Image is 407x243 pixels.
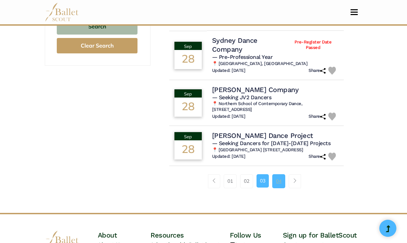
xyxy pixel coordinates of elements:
button: Toggle navigation [346,9,362,15]
h4: [PERSON_NAME] Dance Project [212,131,313,140]
h4: Sydney Dance Company [212,36,288,54]
h6: Updated: [DATE] [212,154,246,159]
span: Pre-Register Date Passed [288,39,339,51]
h4: Sign up for BalletScout [283,231,362,240]
h6: 📍 [GEOGRAPHIC_DATA], [GEOGRAPHIC_DATA] [212,61,339,67]
h6: 📍 Northern School of Contemporary Dance, [STREET_ADDRESS] [212,101,339,113]
a: 02 [240,174,253,188]
h6: Share [308,154,326,159]
nav: Page navigation example [208,174,305,188]
a: 01 [224,174,237,188]
a: 04 [272,174,285,188]
span: — Seeking Dancers for [DATE]-[DATE] Projects [212,140,331,146]
h6: Share [308,114,326,119]
h4: [PERSON_NAME] Company [212,85,299,94]
h6: Updated: [DATE] [212,114,246,119]
h4: Follow Us [230,231,283,240]
div: Sep [174,42,202,50]
h4: About [98,231,151,240]
div: Sep [174,132,202,140]
div: Sep [174,89,202,98]
button: Search [57,18,137,35]
div: 28 [174,140,202,159]
h6: 📍 [GEOGRAPHIC_DATA] [STREET_ADDRESS] [212,147,339,153]
span: — Pre-Professional Year [212,54,273,60]
div: 28 [174,50,202,69]
a: 03 [257,174,269,187]
button: Clear Search [57,38,137,53]
span: — Seeking JV2 Dancers [212,94,272,101]
h4: Resources [150,231,230,240]
h6: Updated: [DATE] [212,68,246,74]
h6: Share [308,68,326,74]
div: 28 [174,98,202,117]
